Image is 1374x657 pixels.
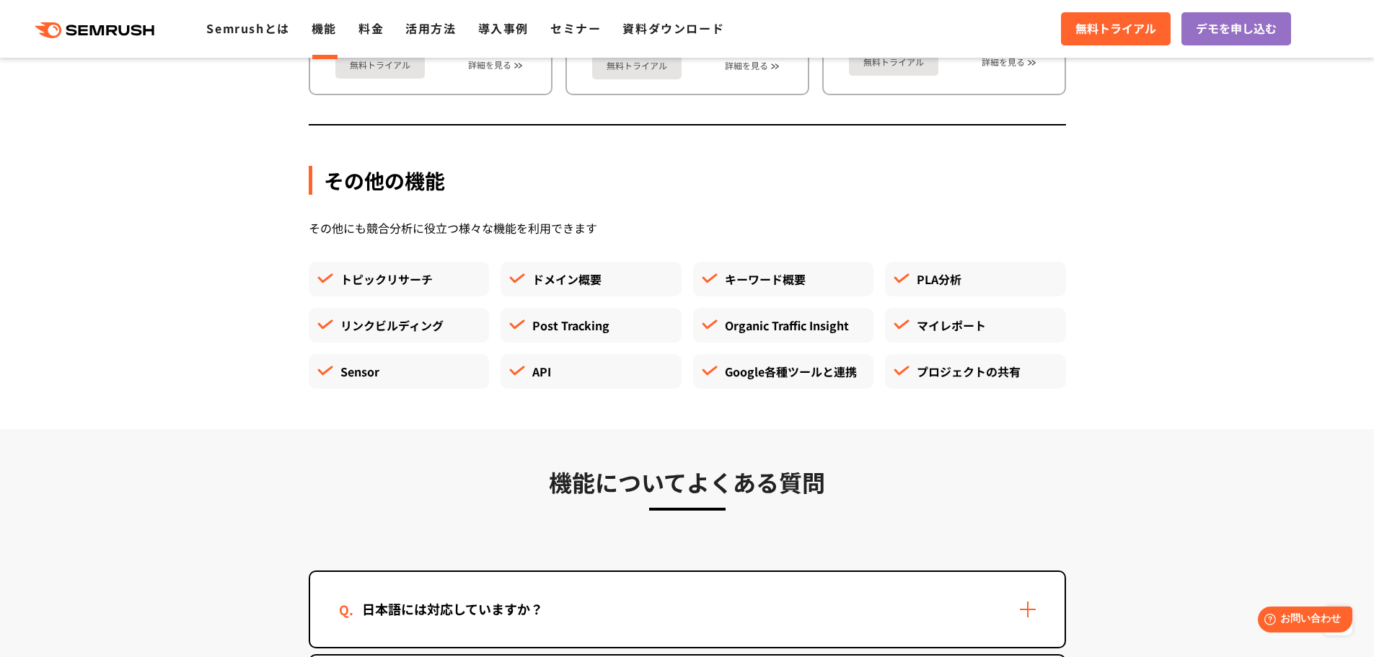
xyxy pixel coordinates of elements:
[885,354,1066,389] div: プロジェクトの共有
[312,19,337,37] a: 機能
[693,308,874,343] div: Organic Traffic Insight
[501,354,682,389] div: API
[550,19,601,37] a: セミナー
[358,19,384,37] a: 料金
[309,262,490,296] div: トピックリサーチ
[206,19,289,37] a: Semrushとは
[309,166,1066,195] div: その他の機能
[1075,19,1156,38] span: 無料トライアル
[592,52,682,79] a: 無料トライアル
[1061,12,1171,45] a: 無料トライアル
[693,262,874,296] div: キーワード概要
[849,48,938,76] a: 無料トライアル
[309,218,1066,239] div: その他にも競合分析に役立つ様々な機能を利用できます
[693,354,874,389] div: Google各種ツールと連携
[478,19,529,37] a: 導入事例
[885,262,1066,296] div: PLA分析
[501,262,682,296] div: ドメイン概要
[622,19,724,37] a: 資料ダウンロード
[339,599,566,619] div: 日本語には対応していますか？
[405,19,456,37] a: 活用方法
[1181,12,1291,45] a: デモを申し込む
[501,308,682,343] div: Post Tracking
[1196,19,1277,38] span: デモを申し込む
[982,57,1025,67] a: 詳細を見る
[725,61,768,71] a: 詳細を見る
[309,354,490,389] div: Sensor
[309,308,490,343] div: リンクビルディング
[335,51,425,79] a: 無料トライアル
[468,60,511,70] a: 詳細を見る
[309,464,1066,500] h3: 機能についてよくある質問
[1246,601,1358,641] iframe: Help widget launcher
[885,308,1066,343] div: マイレポート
